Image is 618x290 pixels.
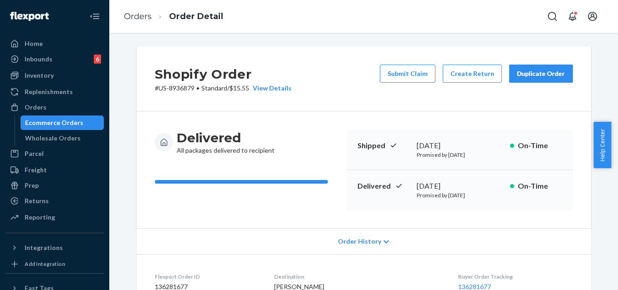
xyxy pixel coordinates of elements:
[5,100,104,115] a: Orders
[5,194,104,208] a: Returns
[25,196,49,205] div: Returns
[25,71,54,80] div: Inventory
[417,181,503,191] div: [DATE]
[201,84,227,92] span: Standard
[417,191,503,199] p: Promised by [DATE]
[25,149,44,158] div: Parcel
[358,140,409,151] p: Shipped
[417,151,503,159] p: Promised by [DATE]
[94,55,101,64] div: 6
[458,273,573,280] dt: Buyer Order Tracking
[25,243,63,252] div: Integrations
[177,130,275,146] h3: Delivered
[177,130,275,155] div: All packages delivered to recipient
[10,12,49,21] img: Flexport logo
[517,69,565,78] div: Duplicate Order
[25,55,52,64] div: Inbounds
[25,87,73,96] div: Replenishments
[25,260,65,268] div: Add Integration
[25,165,47,175] div: Freight
[25,39,43,48] div: Home
[5,178,104,193] a: Prep
[593,122,611,168] button: Help Center
[443,65,502,83] button: Create Return
[338,237,381,246] span: Order History
[5,36,104,51] a: Home
[509,65,573,83] button: Duplicate Order
[5,259,104,270] a: Add Integration
[5,146,104,161] a: Parcel
[25,213,55,222] div: Reporting
[5,68,104,83] a: Inventory
[518,140,562,151] p: On-Time
[86,7,104,25] button: Close Navigation
[25,118,83,127] div: Ecommerce Orders
[5,163,104,177] a: Freight
[274,273,444,280] dt: Destination
[5,85,104,99] a: Replenishments
[25,181,39,190] div: Prep
[169,11,223,21] a: Order Detail
[5,240,104,255] button: Integrations
[249,84,291,93] button: View Details
[417,140,503,151] div: [DATE]
[25,134,81,143] div: Wholesale Orders
[124,11,152,21] a: Orders
[155,273,260,280] dt: Flexport Order ID
[20,131,104,145] a: Wholesale Orders
[5,210,104,225] a: Reporting
[117,3,230,30] ol: breadcrumbs
[20,115,104,130] a: Ecommerce Orders
[196,84,199,92] span: •
[25,103,46,112] div: Orders
[358,181,409,191] p: Delivered
[155,84,291,93] p: # US-8936879 / $15.55
[563,7,582,25] button: Open notifications
[583,7,602,25] button: Open account menu
[518,181,562,191] p: On-Time
[155,65,291,84] h2: Shopify Order
[543,7,562,25] button: Open Search Box
[5,52,104,66] a: Inbounds6
[380,65,435,83] button: Submit Claim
